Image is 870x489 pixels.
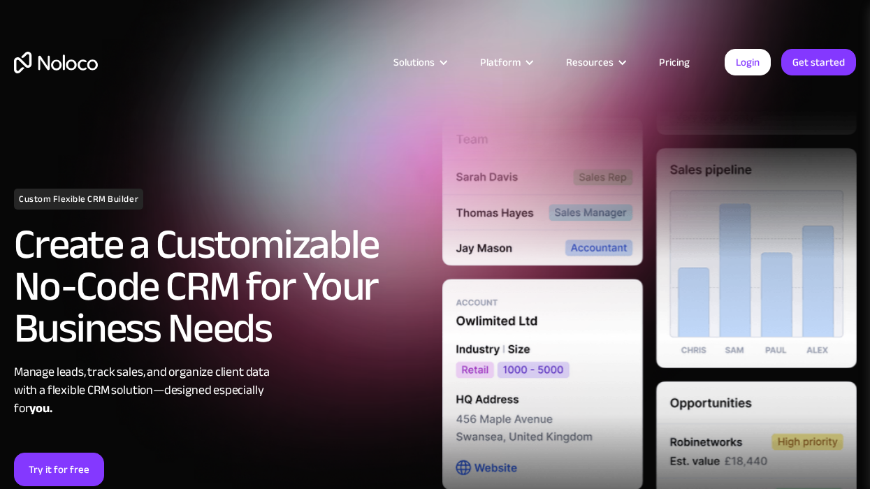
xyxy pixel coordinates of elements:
[14,189,143,210] h1: Custom Flexible CRM Builder
[480,53,521,71] div: Platform
[463,53,549,71] div: Platform
[14,453,104,486] a: Try it for free
[725,49,771,75] a: Login
[14,363,428,418] div: Manage leads, track sales, and organize client data with a flexible CRM solution—designed especia...
[14,224,428,349] h2: Create a Customizable No-Code CRM for Your Business Needs
[641,53,707,71] a: Pricing
[566,53,614,71] div: Resources
[781,49,856,75] a: Get started
[393,53,435,71] div: Solutions
[14,52,98,73] a: home
[376,53,463,71] div: Solutions
[29,397,52,420] strong: you.
[549,53,641,71] div: Resources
